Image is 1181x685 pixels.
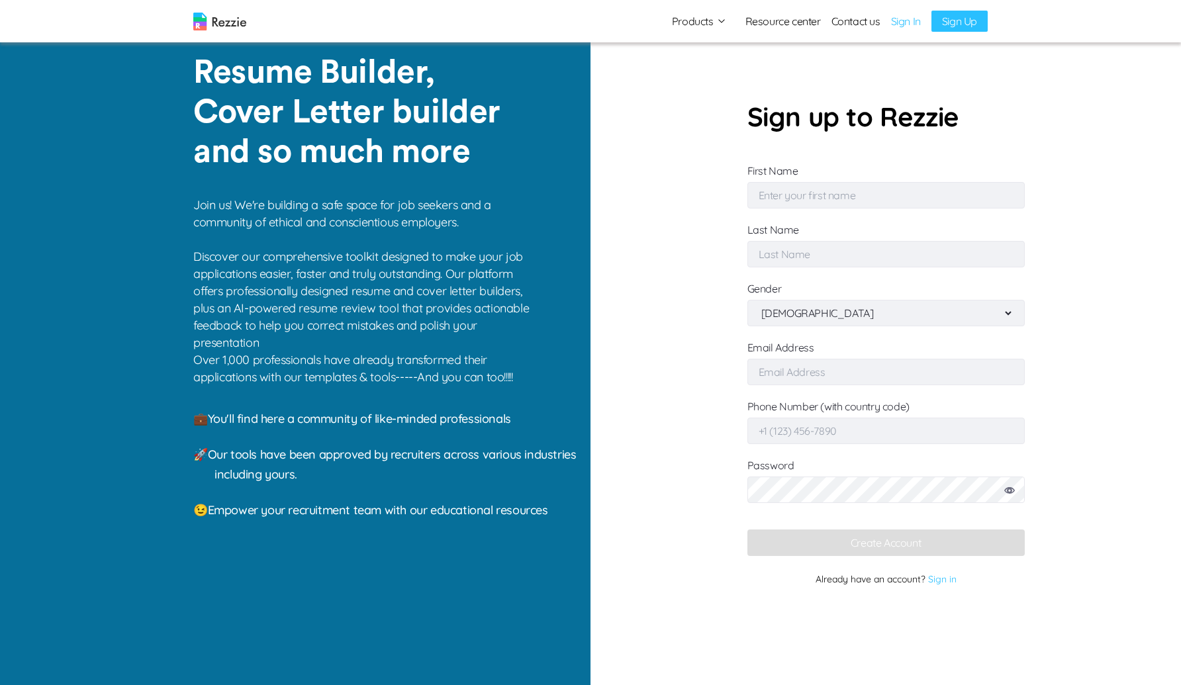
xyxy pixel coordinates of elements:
label: Password [747,459,1025,516]
a: Sign In [891,13,921,29]
a: Sign in [925,573,957,585]
p: Over 1,000 professionals have already transformed their applications with our templates & tools--... [193,351,538,386]
img: logo [193,13,246,30]
label: Gender [747,282,782,295]
p: Already have an account? [747,569,1025,589]
button: Create Account [747,529,1025,556]
input: Last Name [747,241,1025,267]
p: Join us! We're building a safe space for job seekers and a community of ethical and conscientious... [193,197,538,351]
input: Email Address [747,359,1025,385]
label: Last Name [747,223,1025,261]
span: 😉 Empower your recruitment team with our educational resources [193,502,548,518]
label: First Name [747,164,1025,202]
span: 🚀 Our tools have been approved by recruiters across various industries including yours. [193,447,576,482]
p: Sign up to Rezzie [747,97,1025,136]
label: Email Address [747,341,1025,379]
span: 💼 You'll find here a community of like-minded professionals [193,411,511,426]
label: Phone Number (with country code) [747,400,1025,437]
a: Sign Up [931,11,988,32]
button: Products [672,13,727,29]
input: Phone Number (with country code) [747,418,1025,444]
p: Resume Builder, Cover Letter builder and so much more [193,53,524,172]
a: Contact us [831,13,880,29]
input: First Name [747,182,1025,208]
input: Password [747,477,1025,503]
a: Resource center [745,13,821,29]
